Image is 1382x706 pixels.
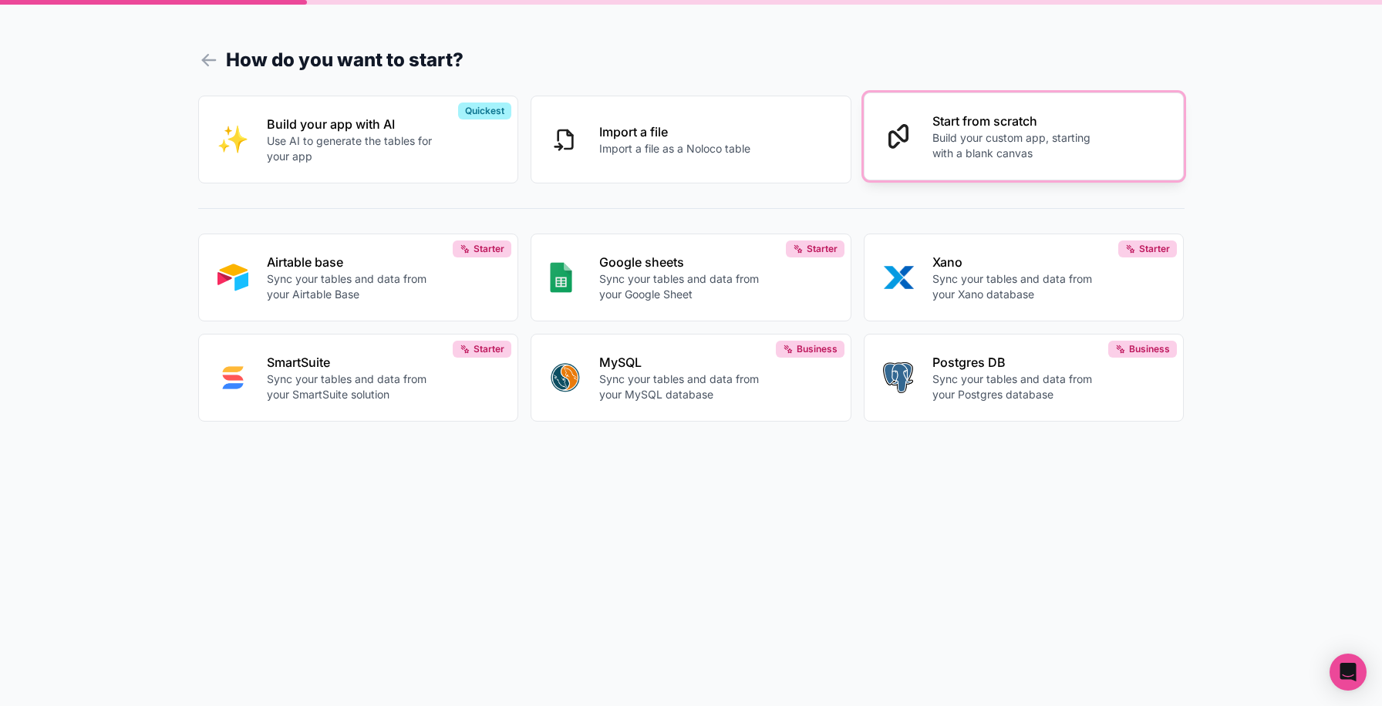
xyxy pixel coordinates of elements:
img: XANO [883,262,914,293]
h1: How do you want to start? [198,46,1185,74]
img: GOOGLE_SHEETS [550,262,572,293]
p: Sync your tables and data from your Postgres database [932,371,1104,402]
p: Import a file as a Noloco table [599,141,750,156]
button: MYSQLMySQLSync your tables and data from your MySQL databaseBusiness [531,334,851,422]
p: Sync your tables and data from your Google Sheet [599,271,770,302]
button: AIRTABLEAirtable baseSync your tables and data from your Airtable BaseStarter [198,234,519,321]
p: MySQL [599,353,770,371]
button: GOOGLE_SHEETSGoogle sheetsSync your tables and data from your Google SheetStarter [531,234,851,321]
span: Starter [474,343,504,355]
p: Use AI to generate the tables for your app [267,133,438,164]
p: Build your app with AI [267,115,438,133]
span: Starter [474,243,504,255]
button: XANOXanoSync your tables and data from your Xano databaseStarter [864,234,1185,321]
img: AIRTABLE [217,262,248,293]
p: Import a file [599,123,750,141]
button: POSTGRESPostgres DBSync your tables and data from your Postgres databaseBusiness [864,334,1185,422]
p: Google sheets [599,253,770,271]
button: SMART_SUITESmartSuiteSync your tables and data from your SmartSuite solutionStarter [198,334,519,422]
img: MYSQL [550,362,581,393]
img: SMART_SUITE [217,362,248,393]
p: SmartSuite [267,353,438,371]
p: Postgres DB [932,353,1104,371]
span: Business [1129,343,1170,355]
span: Starter [1139,243,1170,255]
p: Sync your tables and data from your Airtable Base [267,271,438,302]
button: INTERNAL_WITH_AIBuild your app with AIUse AI to generate the tables for your appQuickest [198,96,519,183]
p: Xano [932,253,1104,271]
div: Quickest [458,103,511,119]
div: Open Intercom Messenger [1330,654,1367,691]
p: Start from scratch [932,112,1104,130]
p: Sync your tables and data from your MySQL database [599,371,770,402]
img: POSTGRES [883,362,913,393]
span: Starter [807,243,838,255]
img: INTERNAL_WITH_AI [217,124,248,155]
button: Import a fileImport a file as a Noloco table [531,96,851,183]
p: Sync your tables and data from your SmartSuite solution [267,371,438,402]
p: Build your custom app, starting with a blank canvas [932,130,1104,161]
p: Sync your tables and data from your Xano database [932,271,1104,302]
button: Start from scratchBuild your custom app, starting with a blank canvas [864,92,1185,180]
span: Business [797,343,838,355]
p: Airtable base [267,253,438,271]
